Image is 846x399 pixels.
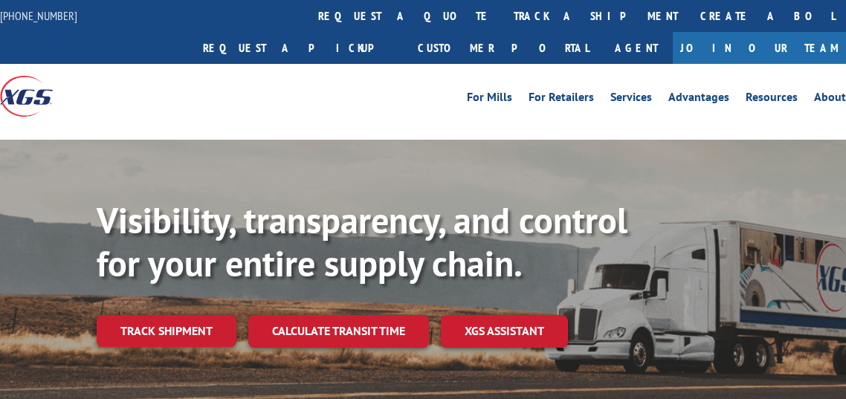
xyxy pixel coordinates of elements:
a: XGS ASSISTANT [441,315,568,347]
a: For Retailers [529,91,594,108]
a: About [814,91,846,108]
a: Advantages [668,91,729,108]
a: Calculate transit time [248,315,429,347]
a: Agent [600,32,673,64]
a: Track shipment [97,315,236,346]
a: Resources [746,91,798,108]
a: Join Our Team [673,32,846,64]
a: Services [610,91,652,108]
a: Customer Portal [407,32,600,64]
a: For Mills [467,91,512,108]
b: Visibility, transparency, and control for your entire supply chain. [97,197,627,286]
a: Request a pickup [192,32,407,64]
